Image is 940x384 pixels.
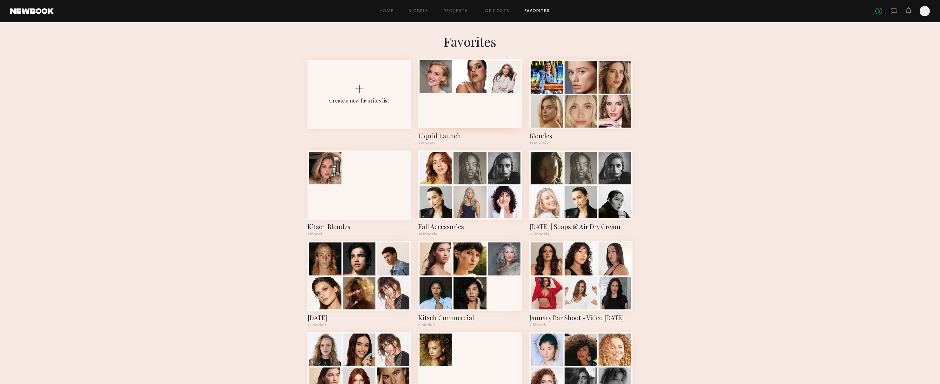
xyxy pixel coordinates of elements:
[308,222,411,231] div: Kitsch Blondes
[529,323,632,327] div: 7 Models
[418,313,521,322] div: Kitsch Commercial
[529,222,632,231] div: April 2025 | Soaps & Air Dry Cream
[529,241,632,327] a: January Bar Shoot - Video [DATE]7 Models
[308,241,411,327] a: [DATE]21 Models
[308,150,411,236] a: Kitsch Blondes1 Model
[529,232,632,236] div: 27 Models
[418,150,521,236] a: Fall Accessories19 Models
[329,97,389,104] div: Create a new favorites list
[418,222,521,231] div: Fall Accessories
[529,313,632,322] div: January Bar Shoot - Video 1/7/25
[308,60,411,150] button: Create a new favorites list
[529,60,632,145] a: Blondes15 Models
[483,9,510,13] a: Job Posts
[529,142,632,145] div: 15 Models
[380,9,394,13] a: Home
[409,9,428,13] a: Models
[529,150,632,236] a: [DATE] | Soaps & Air Dry Cream27 Models
[418,60,521,145] a: Liquid Launch3 Models
[418,131,521,140] div: Liquid Launch
[418,142,521,145] div: 3 Models
[444,9,468,13] a: Requests
[308,323,411,327] div: 21 Models
[418,232,521,236] div: 19 Models
[920,6,930,16] a: C
[529,131,632,140] div: Blondes
[418,323,521,327] div: 5 Models
[308,232,411,236] div: 1 Model
[418,241,521,327] a: Kitsch Commercial5 Models
[525,9,550,13] a: Favorites
[308,313,411,322] div: March 2025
